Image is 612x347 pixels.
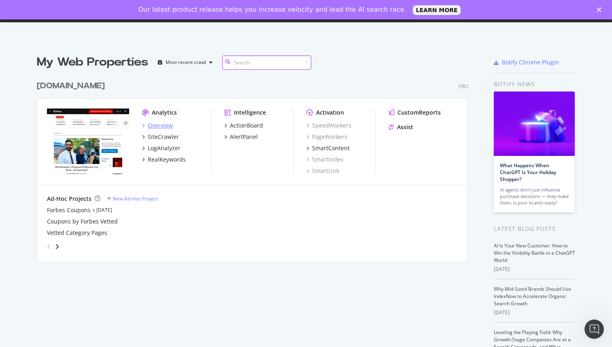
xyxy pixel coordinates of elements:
div: CustomReports [397,109,441,117]
div: [DATE] [494,309,575,316]
div: angle-right [54,243,60,251]
div: grid [37,70,474,261]
a: Assist [389,123,413,131]
iframe: Intercom live chat [584,319,604,339]
div: Our latest product release helps you increase velocity and lead the AI search race. [138,6,406,14]
a: SiteCrawler [142,133,179,141]
div: Close [597,7,605,12]
div: Latest Blog Posts [494,224,575,233]
div: [DATE] [494,266,575,273]
div: LogAnalyzer [148,144,181,152]
div: Most recent crawl [166,60,206,65]
div: New Ad-Hoc Project [113,195,158,202]
a: Why Mid-Sized Brands Should Use IndexNow to Accelerate Organic Search Growth [494,285,571,307]
a: Overview [142,121,173,130]
button: Most recent crawl [155,56,216,69]
div: SiteCrawler [148,133,179,141]
div: Pro [459,83,468,90]
a: SmartContent [306,144,350,152]
a: [DATE] [96,206,112,213]
div: Ad-Hoc Projects [47,195,91,203]
div: Botify news [494,80,575,89]
a: AI Is Your New Customer: How to Win the Visibility Battle in a ChatGPT World [494,242,575,264]
a: LogAnalyzer [142,144,181,152]
div: SmartContent [312,144,350,152]
a: [DOMAIN_NAME] [37,80,108,92]
div: Intelligence [234,109,266,117]
a: PageWorkers [306,133,347,141]
a: Vetted Category Pages [47,229,107,237]
a: CustomReports [389,109,441,117]
a: SmartLink [306,167,339,175]
div: ActionBoard [230,121,263,130]
div: RealKeywords [148,155,186,164]
a: LEARN MORE [413,5,461,15]
a: SmartIndex [306,155,343,164]
img: What Happens When ChatGPT Is Your Holiday Shopper? [494,92,575,156]
img: forbes.com [47,109,129,174]
div: Botify Chrome Plugin [502,58,559,66]
a: What Happens When ChatGPT Is Your Holiday Shopper? [500,162,556,183]
div: Overview [148,121,173,130]
a: RealKeywords [142,155,186,164]
a: New Ad-Hoc Project [107,195,158,202]
div: AI agents don’t just influence purchase decisions — they make them. Is your brand ready? [500,187,569,206]
input: Search [222,55,311,70]
div: [DOMAIN_NAME] [37,80,105,92]
div: Activation [316,109,344,117]
div: AlertPanel [230,133,258,141]
a: Coupons by Forbes Vetted [47,217,118,226]
div: Analytics [152,109,177,117]
div: My Web Properties [37,54,148,70]
div: angle-left [44,240,54,253]
a: ActionBoard [224,121,263,130]
a: AlertPanel [224,133,258,141]
a: Forbes Coupons [47,206,91,214]
a: Botify Chrome Plugin [494,58,559,66]
div: Assist [397,123,413,131]
a: SpeedWorkers [306,121,351,130]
